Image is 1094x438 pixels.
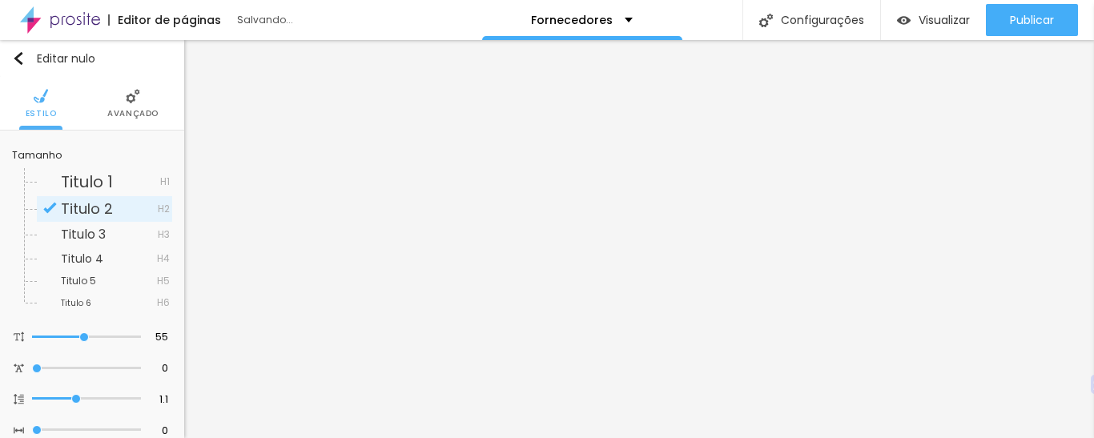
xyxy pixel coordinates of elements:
font: Configurações [781,12,864,28]
span: Titulo 3 [61,225,106,243]
img: Ícone [126,89,140,103]
font: Visualizar [919,12,970,28]
img: Ícone [14,332,24,342]
font: Tamanho [12,148,62,162]
button: Visualizar [881,4,986,36]
div: Salvando... [237,15,421,25]
img: view-1.svg [897,14,911,27]
span: Titulo 2 [61,199,113,219]
span: H4 [157,254,170,263]
span: H3 [158,230,170,239]
font: Avançado [107,107,159,119]
span: H1 [160,177,170,187]
font: Editar nulo [37,50,95,66]
span: Titulo 5 [61,274,96,287]
span: Titulo 1 [61,171,113,193]
img: Ícone [14,425,24,436]
img: Icone [43,201,57,215]
img: Ícone [759,14,773,27]
span: H6 [157,298,170,307]
img: Ícone [12,52,25,65]
img: Ícone [34,89,48,103]
font: Fornecedores [531,12,613,28]
iframe: Editor [184,40,1094,438]
button: Publicar [986,4,1078,36]
font: Publicar [1010,12,1054,28]
font: Estilo [26,107,57,119]
span: Titulo 6 [61,297,91,309]
img: Ícone [14,394,24,404]
span: H2 [158,204,170,214]
span: H5 [157,276,170,286]
img: Ícone [14,363,24,373]
span: Titulo 4 [61,251,103,267]
font: Editor de páginas [118,12,221,28]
